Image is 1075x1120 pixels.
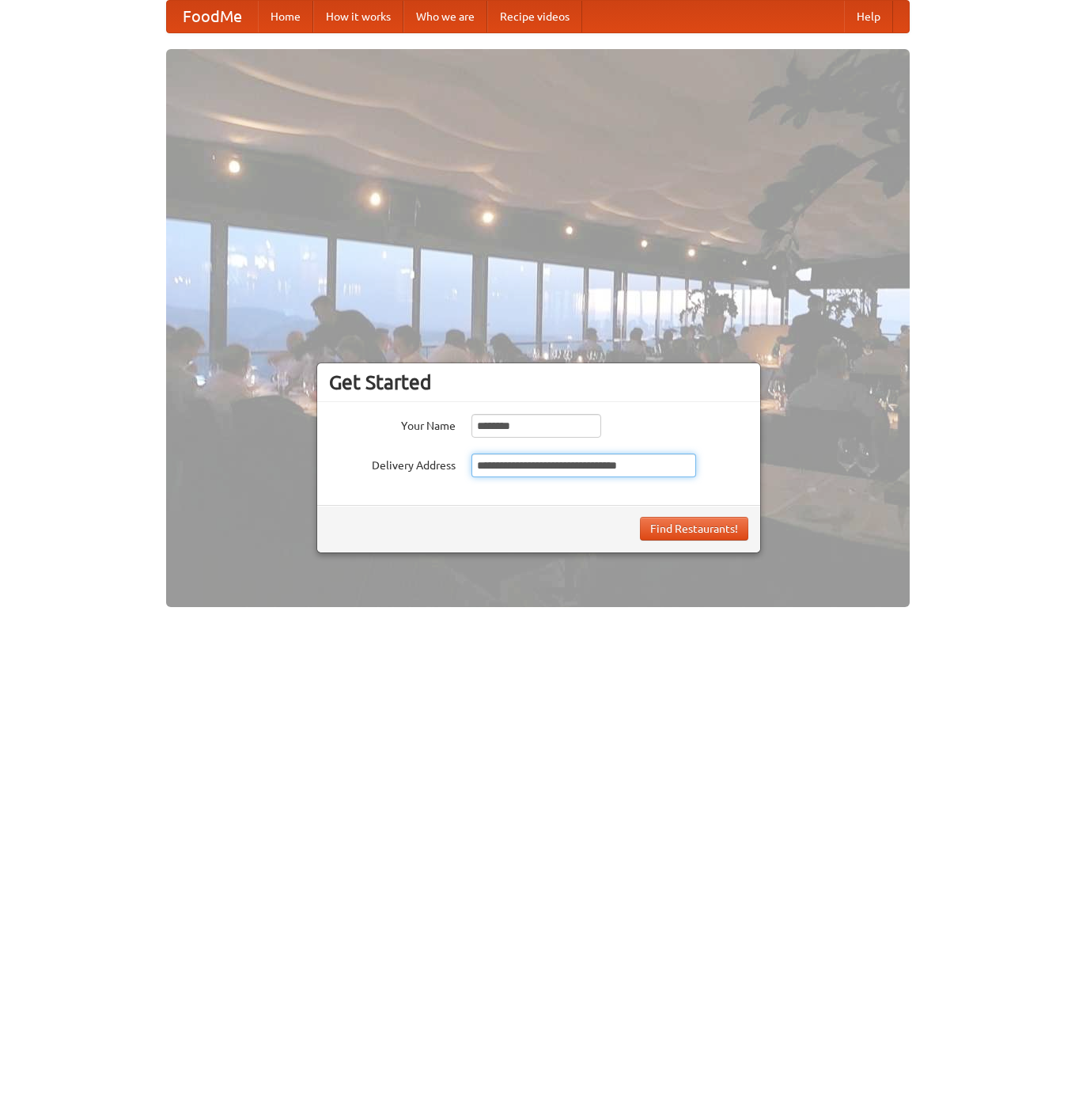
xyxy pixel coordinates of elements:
a: Who we are [403,1,487,32]
label: Your Name [329,414,456,434]
a: FoodMe [167,1,258,32]
a: How it works [313,1,403,32]
label: Delivery Address [329,454,456,473]
a: Home [258,1,313,32]
button: Find Restaurants! [640,517,748,541]
a: Help [844,1,893,32]
h3: Get Started [329,370,748,394]
a: Recipe videos [487,1,582,32]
